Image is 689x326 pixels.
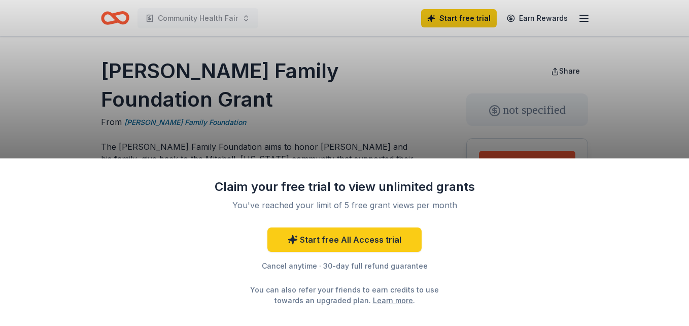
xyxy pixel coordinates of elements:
[241,284,448,306] div: You can also refer your friends to earn credits to use towards an upgraded plan. .
[225,199,464,211] div: You've reached your limit of 5 free grant views per month
[373,295,413,306] a: Learn more
[267,227,422,252] a: Start free All Access trial
[213,179,476,195] div: Claim your free trial to view unlimited grants
[213,260,476,272] div: Cancel anytime · 30-day full refund guarantee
